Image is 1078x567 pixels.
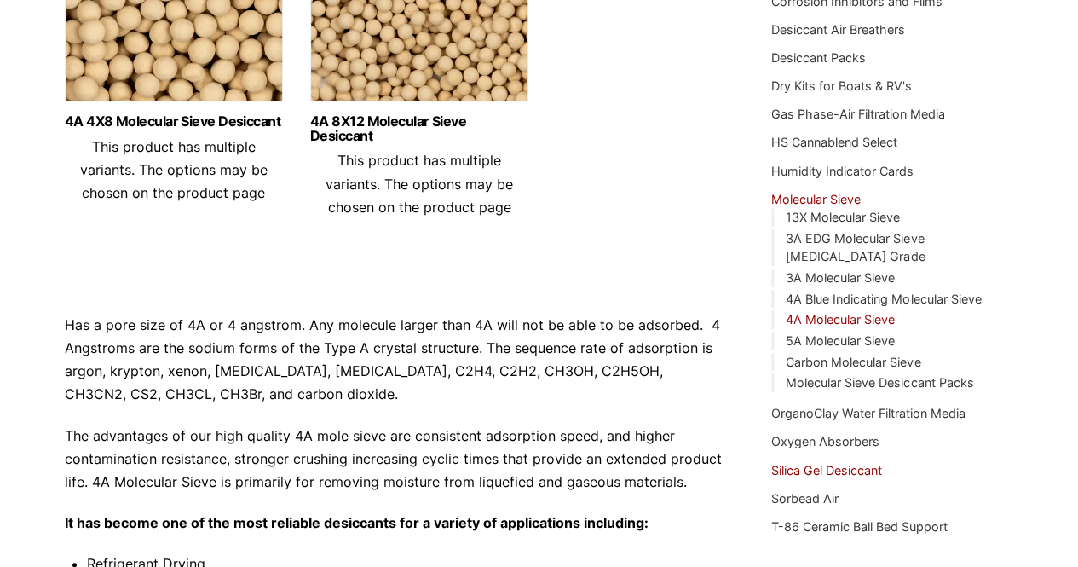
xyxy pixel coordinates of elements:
[786,210,900,224] a: 13X Molecular Sieve
[786,312,895,327] a: 4A Molecular Sieve
[771,463,882,477] a: Silica Gel Desiccant
[786,270,895,285] a: 3A Molecular Sieve
[771,107,945,121] a: Gas Phase-Air Filtration Media
[786,292,981,306] a: 4A Blue Indicating Molecular Sieve
[326,152,513,215] span: This product has multiple variants. The options may be chosen on the product page
[80,138,268,201] span: This product has multiple variants. The options may be chosen on the product page
[786,333,895,348] a: 5A Molecular Sieve
[786,375,973,390] a: Molecular Sieve Desiccant Packs
[771,164,914,178] a: Humidity Indicator Cards
[786,231,925,264] a: 3A EDG Molecular Sieve [MEDICAL_DATA] Grade
[65,425,724,495] p: The advantages of our high quality 4A mole sieve are consistent adsorption speed, and higher cont...
[771,491,839,506] a: Sorbead Air
[65,314,724,407] p: Has a pore size of 4A or 4 angstrom. Any molecule larger than 4A will not be able to be adsorbed....
[771,519,948,534] a: T-86 Ceramic Ball Bed Support
[771,135,897,149] a: HS Cannablend Select
[771,78,912,93] a: Dry Kits for Boats & RV's
[65,114,283,129] a: 4A 4X8 Molecular Sieve Desiccant
[771,22,905,37] a: Desiccant Air Breathers
[771,192,861,206] a: Molecular Sieve
[771,50,866,65] a: Desiccant Packs
[65,514,649,531] strong: It has become one of the most reliable desiccants for a variety of applications including:
[771,406,966,420] a: OrganoClay Water Filtration Media
[771,434,879,448] a: Oxygen Absorbers
[786,355,920,369] a: Carbon Molecular Sieve
[310,114,528,143] a: 4A 8X12 Molecular Sieve Desiccant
